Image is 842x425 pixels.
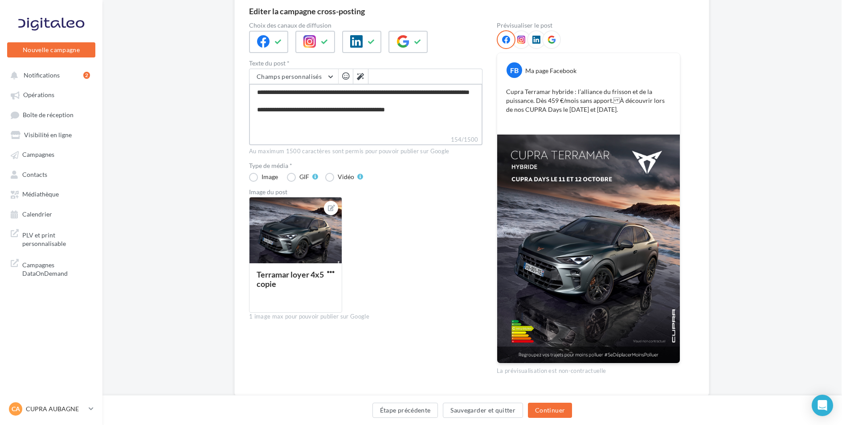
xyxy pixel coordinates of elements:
[22,210,52,218] span: Calendrier
[5,186,97,202] a: Médiathèque
[12,405,20,413] span: CA
[372,403,438,418] button: Étape précédente
[249,60,482,66] label: Texte du post *
[506,87,671,123] p: Cupra Terramar hybride : l’alliance du frisson et de la puissance. Dès 459 €/mois sans apport. À ...
[262,174,278,180] div: Image
[5,225,97,252] a: PLV et print personnalisable
[525,66,576,75] div: Ma page Facebook
[24,71,60,79] span: Notifications
[249,147,482,155] div: Au maximum 1500 caractères sont permis pour pouvoir publier sur Google
[249,163,482,169] label: Type de média *
[497,22,680,29] div: Prévisualiser le post
[7,42,95,57] button: Nouvelle campagne
[5,86,97,102] a: Opérations
[26,405,85,413] p: CUPRA AUBAGNE
[5,106,97,123] a: Boîte de réception
[812,395,833,416] div: Open Intercom Messenger
[249,135,482,145] label: 154/1500
[23,111,74,119] span: Boîte de réception
[23,91,54,99] span: Opérations
[5,166,97,182] a: Contacts
[257,270,324,289] div: Terramar loyer 4x5 copie
[5,146,97,162] a: Campagnes
[5,206,97,222] a: Calendrier
[249,69,338,84] button: Champs personnalisés
[83,72,90,79] div: 2
[299,174,309,180] div: GIF
[443,403,523,418] button: Sauvegarder et quitter
[249,189,482,195] div: Image du post
[22,191,59,198] span: Médiathèque
[22,151,54,159] span: Campagnes
[5,127,97,143] a: Visibilité en ligne
[22,229,92,248] span: PLV et print personnalisable
[257,73,322,80] span: Champs personnalisés
[7,400,95,417] a: CA CUPRA AUBAGNE
[507,62,522,78] div: FB
[338,174,354,180] div: Vidéo
[497,364,680,375] div: La prévisualisation est non-contractuelle
[5,67,94,83] button: Notifications 2
[5,255,97,282] a: Campagnes DataOnDemand
[22,259,92,278] span: Campagnes DataOnDemand
[249,22,482,29] label: Choix des canaux de diffusion
[22,171,47,178] span: Contacts
[528,403,572,418] button: Continuer
[24,131,72,139] span: Visibilité en ligne
[249,313,482,321] div: 1 image max pour pouvoir publier sur Google
[249,7,365,15] div: Editer la campagne cross-posting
